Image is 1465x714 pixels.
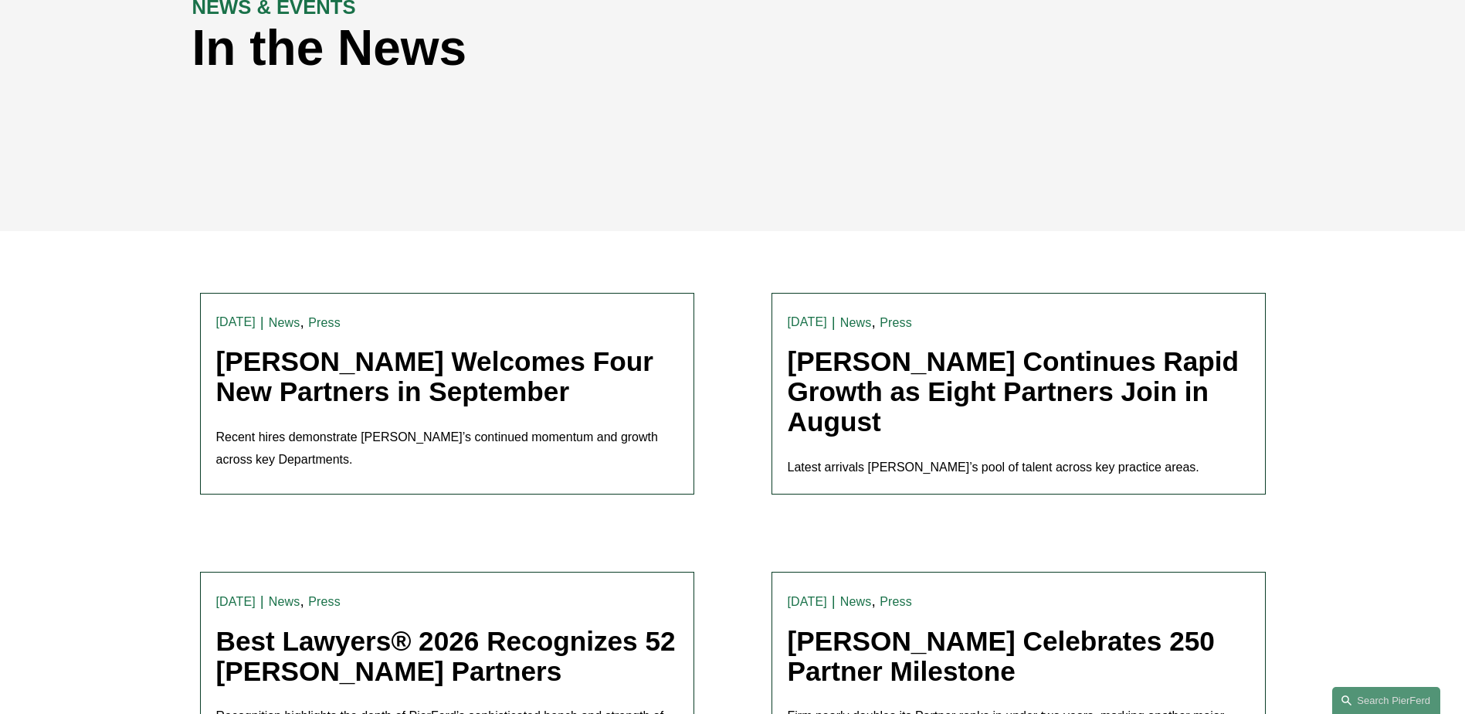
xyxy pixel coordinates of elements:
[871,314,875,330] span: ,
[840,316,872,329] a: News
[880,595,912,608] a: Press
[300,593,304,609] span: ,
[216,316,256,328] time: [DATE]
[788,457,1250,479] p: Latest arrivals [PERSON_NAME]’s pool of talent across key practice areas.
[192,20,1003,76] h1: In the News
[216,626,676,686] a: Best Lawyers® 2026 Recognizes 52 [PERSON_NAME] Partners
[216,346,653,406] a: [PERSON_NAME] Welcomes Four New Partners in September
[308,595,341,608] a: Press
[1332,687,1440,714] a: Search this site
[840,595,872,608] a: News
[308,316,341,329] a: Press
[216,596,256,608] time: [DATE]
[788,626,1215,686] a: [PERSON_NAME] Celebrates 250 Partner Milestone
[788,316,827,328] time: [DATE]
[269,595,300,608] a: News
[871,593,875,609] span: ,
[880,316,912,329] a: Press
[216,427,678,471] p: Recent hires demonstrate [PERSON_NAME]’s continued momentum and growth across key Departments.
[788,596,827,608] time: [DATE]
[300,314,304,330] span: ,
[269,316,300,329] a: News
[788,346,1239,436] a: [PERSON_NAME] Continues Rapid Growth as Eight Partners Join in August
